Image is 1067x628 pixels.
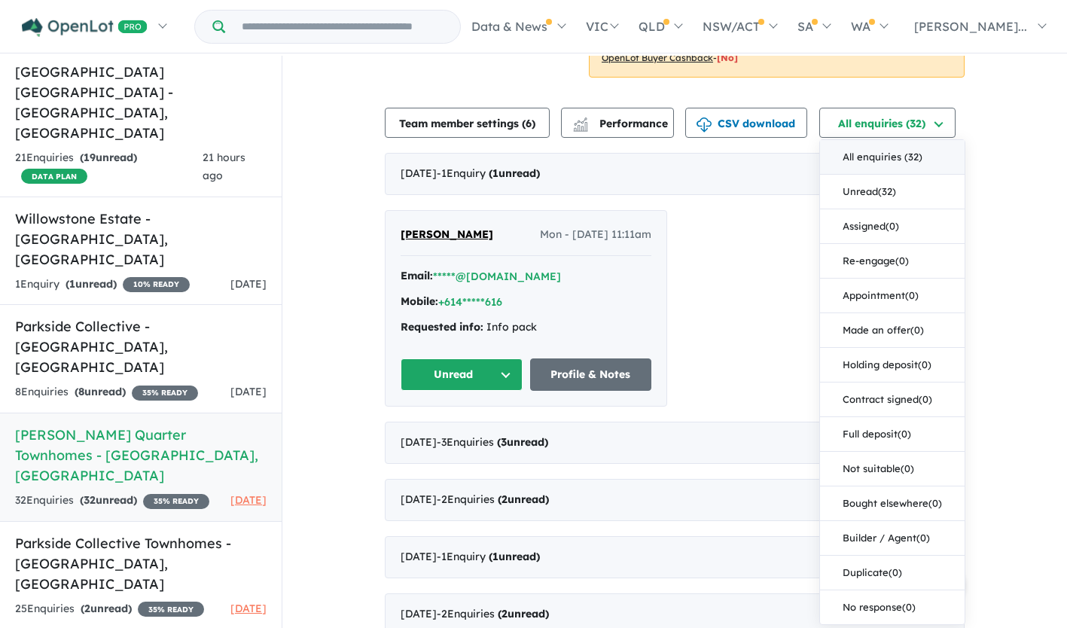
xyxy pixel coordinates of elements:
strong: ( unread) [489,550,540,563]
span: 19 [84,151,96,164]
a: Profile & Notes [530,358,652,391]
span: DATA PLAN [21,169,87,184]
button: Assigned(0) [820,209,965,244]
img: line-chart.svg [574,117,587,126]
span: - 2 Enquir ies [437,607,549,620]
button: Appointment(0) [820,279,965,313]
strong: ( unread) [80,493,137,507]
span: [PERSON_NAME] [401,227,493,241]
button: Re-engage(0) [820,244,965,279]
button: Holding deposit(0) [820,348,965,383]
strong: ( unread) [75,385,126,398]
button: Not suitable(0) [820,452,965,486]
span: 6 [526,117,532,130]
span: - 1 Enquir y [437,550,540,563]
span: 8 [78,385,84,398]
div: All enquiries (32) [819,139,965,625]
div: [DATE] [385,536,965,578]
span: [DATE] [230,277,267,291]
button: CSV download [685,108,807,138]
span: 2 [501,492,508,506]
button: Builder / Agent(0) [820,521,965,556]
span: 35 % READY [143,494,209,509]
button: Bought elsewhere(0) [820,486,965,521]
div: 1 Enquir y [15,276,190,294]
div: [DATE] [385,153,965,195]
strong: Mobile: [401,294,438,308]
button: All enquiries (32) [820,140,965,175]
h5: Willowstone Estate - [GEOGRAPHIC_DATA] , [GEOGRAPHIC_DATA] [15,209,267,270]
button: Duplicate(0) [820,556,965,590]
span: 1 [69,277,75,291]
div: 25 Enquir ies [15,600,204,618]
span: 35 % READY [138,602,204,617]
strong: Requested info: [401,320,483,334]
button: No response(0) [820,590,965,624]
button: Full deposit(0) [820,417,965,452]
strong: ( unread) [498,492,549,506]
u: OpenLot Buyer Cashback [602,52,713,63]
span: [PERSON_NAME]... [914,19,1027,34]
h5: [GEOGRAPHIC_DATA] [GEOGRAPHIC_DATA] - [GEOGRAPHIC_DATA] , [GEOGRAPHIC_DATA] [15,62,267,143]
img: bar-chart.svg [573,122,588,132]
input: Try estate name, suburb, builder or developer [228,11,457,43]
div: Info pack [401,319,651,337]
span: 2 [501,607,508,620]
h5: Parkside Collective - [GEOGRAPHIC_DATA] , [GEOGRAPHIC_DATA] [15,316,267,377]
button: Unread [401,358,523,391]
span: 3 [501,435,507,449]
span: [DATE] [230,385,267,398]
strong: ( unread) [489,166,540,180]
span: Performance [575,117,668,130]
div: 32 Enquir ies [15,492,209,510]
strong: ( unread) [498,607,549,620]
span: - 2 Enquir ies [437,492,549,506]
strong: ( unread) [66,277,117,291]
strong: ( unread) [497,435,548,449]
button: Performance [561,108,674,138]
span: [DATE] [230,602,267,615]
strong: ( unread) [81,602,132,615]
button: All enquiries (32) [819,108,956,138]
div: [DATE] [385,422,965,464]
div: [DATE] [385,479,965,521]
strong: ( unread) [80,151,137,164]
span: [No] [717,52,738,63]
span: 1 [492,550,498,563]
button: Unread(32) [820,175,965,209]
span: 32 [84,493,96,507]
span: 35 % READY [132,386,198,401]
button: Team member settings (6) [385,108,550,138]
img: download icon [697,117,712,133]
span: [DATE] [230,493,267,507]
span: 2 [84,602,90,615]
a: [PERSON_NAME] [401,226,493,244]
span: 1 [492,166,498,180]
span: - 1 Enquir y [437,166,540,180]
div: 8 Enquir ies [15,383,198,401]
span: - 3 Enquir ies [437,435,548,449]
div: 21 Enquir ies [15,149,203,185]
button: Contract signed(0) [820,383,965,417]
h5: Parkside Collective Townhomes - [GEOGRAPHIC_DATA] , [GEOGRAPHIC_DATA] [15,533,267,594]
span: Mon - [DATE] 11:11am [540,226,651,244]
h5: [PERSON_NAME] Quarter Townhomes - [GEOGRAPHIC_DATA] , [GEOGRAPHIC_DATA] [15,425,267,486]
span: 21 hours ago [203,151,245,182]
img: Openlot PRO Logo White [22,18,148,37]
button: Made an offer(0) [820,313,965,348]
strong: Email: [401,269,433,282]
span: 10 % READY [123,277,190,292]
